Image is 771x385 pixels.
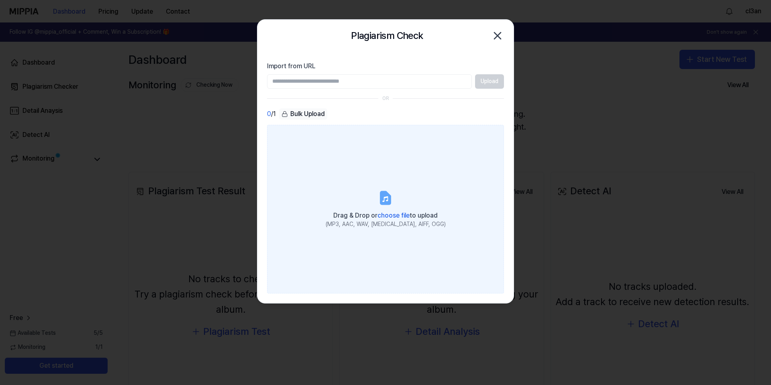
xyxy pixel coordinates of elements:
span: choose file [377,212,410,219]
label: Import from URL [267,61,504,71]
div: / 1 [267,108,276,120]
h2: Plagiarism Check [351,28,423,43]
span: 0 [267,109,271,119]
div: (MP3, AAC, WAV, [MEDICAL_DATA], AIFF, OGG) [326,220,446,228]
button: Bulk Upload [279,108,327,120]
div: OR [382,95,389,102]
span: Drag & Drop or to upload [333,212,438,219]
